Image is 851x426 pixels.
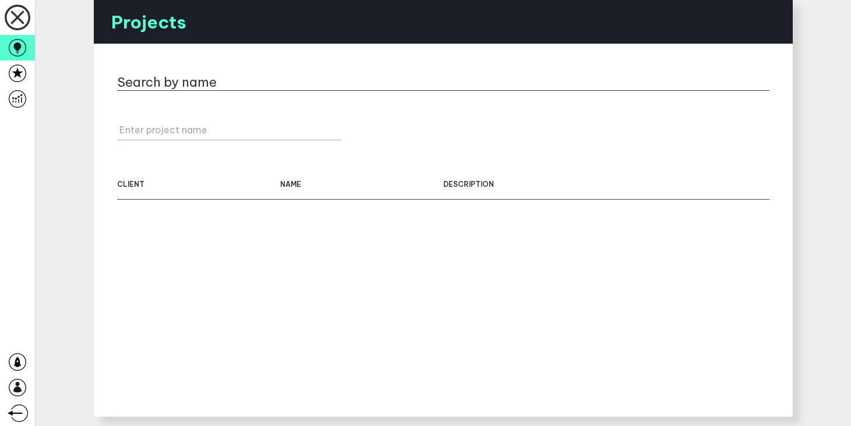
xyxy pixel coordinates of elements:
div: name [280,180,443,189]
div: description [443,180,769,189]
div: client [117,180,280,189]
h2: Search by name [117,74,217,90]
h4: Projects [94,11,186,33]
label: Enter project name [119,124,344,136]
